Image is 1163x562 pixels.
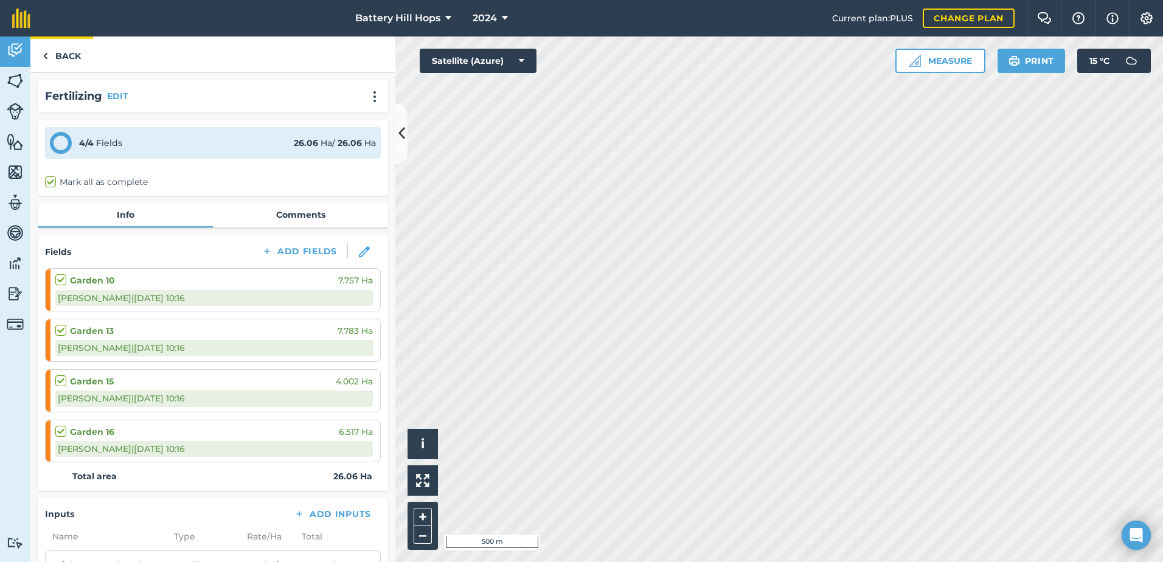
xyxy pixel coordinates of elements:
[420,49,536,73] button: Satellite (Azure)
[338,324,373,338] span: 7.783 Ha
[213,203,388,226] a: Comments
[294,530,322,543] span: Total
[252,243,347,260] button: Add Fields
[45,88,102,105] h2: Fertilizing
[43,49,48,63] img: svg+xml;base64,PHN2ZyB4bWxucz0iaHR0cDovL3d3dy53My5vcmcvMjAwMC9zdmciIHdpZHRoPSI5IiBoZWlnaHQ9IjI0Ii...
[7,103,24,120] img: svg+xml;base64,PD94bWwgdmVyc2lvbj0iMS4wIiBlbmNvZGluZz0idXRmLTgiPz4KPCEtLSBHZW5lcmF0b3I6IEFkb2JlIE...
[895,49,985,73] button: Measure
[79,137,94,148] strong: 4 / 4
[45,176,148,189] label: Mark all as complete
[7,133,24,151] img: svg+xml;base64,PHN2ZyB4bWxucz0iaHR0cDovL3d3dy53My5vcmcvMjAwMC9zdmciIHdpZHRoPSI1NiIgaGVpZ2h0PSI2MC...
[1077,49,1151,73] button: 15 °C
[7,72,24,90] img: svg+xml;base64,PHN2ZyB4bWxucz0iaHR0cDovL3d3dy53My5vcmcvMjAwMC9zdmciIHdpZHRoPSI1NiIgaGVpZ2h0PSI2MC...
[7,285,24,303] img: svg+xml;base64,PD94bWwgdmVyc2lvbj0iMS4wIiBlbmNvZGluZz0idXRmLTgiPz4KPCEtLSBHZW5lcmF0b3I6IEFkb2JlIE...
[355,11,440,26] span: Battery Hill Hops
[1071,12,1086,24] img: A question mark icon
[7,224,24,242] img: svg+xml;base64,PD94bWwgdmVyc2lvbj0iMS4wIiBlbmNvZGluZz0idXRmLTgiPz4KPCEtLSBHZW5lcmF0b3I6IEFkb2JlIE...
[909,55,921,67] img: Ruler icon
[339,425,373,439] span: 6.517 Ha
[832,12,913,25] span: Current plan : PLUS
[72,470,117,483] strong: Total area
[70,425,114,439] strong: Garden 16
[7,193,24,212] img: svg+xml;base64,PD94bWwgdmVyc2lvbj0iMS4wIiBlbmNvZGluZz0idXRmLTgiPz4KPCEtLSBHZW5lcmF0b3I6IEFkb2JlIE...
[1106,11,1119,26] img: svg+xml;base64,PHN2ZyB4bWxucz0iaHR0cDovL3d3dy53My5vcmcvMjAwMC9zdmciIHdpZHRoPSIxNyIgaGVpZ2h0PSIxNy...
[284,505,381,522] button: Add Inputs
[338,137,362,148] strong: 26.06
[336,375,373,388] span: 4.002 Ha
[70,324,114,338] strong: Garden 13
[359,246,370,257] img: svg+xml;base64,PHN2ZyB3aWR0aD0iMTgiIGhlaWdodD0iMTgiIHZpZXdCb3g9IjAgMCAxOCAxOCIgZmlsbD0ibm9uZSIgeG...
[414,508,432,526] button: +
[7,163,24,181] img: svg+xml;base64,PHN2ZyB4bWxucz0iaHR0cDovL3d3dy53My5vcmcvMjAwMC9zdmciIHdpZHRoPSI1NiIgaGVpZ2h0PSI2MC...
[473,11,497,26] span: 2024
[240,530,294,543] span: Rate/ Ha
[1089,49,1109,73] span: 15 ° C
[45,530,167,543] span: Name
[79,136,122,150] div: Fields
[333,470,372,483] strong: 26.06 Ha
[1139,12,1154,24] img: A cog icon
[998,49,1066,73] button: Print
[55,441,373,457] div: [PERSON_NAME] | [DATE] 10:16
[923,9,1015,28] a: Change plan
[294,136,376,150] div: Ha / Ha
[107,89,128,103] button: EDIT
[294,137,318,148] strong: 26.06
[30,36,93,72] a: Back
[55,340,373,356] div: [PERSON_NAME] | [DATE] 10:16
[7,254,24,272] img: svg+xml;base64,PD94bWwgdmVyc2lvbj0iMS4wIiBlbmNvZGluZz0idXRmLTgiPz4KPCEtLSBHZW5lcmF0b3I6IEFkb2JlIE...
[55,290,373,306] div: [PERSON_NAME] | [DATE] 10:16
[1037,12,1052,24] img: Two speech bubbles overlapping with the left bubble in the forefront
[45,245,71,258] h4: Fields
[45,507,74,521] h4: Inputs
[1009,54,1020,68] img: svg+xml;base64,PHN2ZyB4bWxucz0iaHR0cDovL3d3dy53My5vcmcvMjAwMC9zdmciIHdpZHRoPSIxOSIgaGVpZ2h0PSIyNC...
[1119,49,1144,73] img: svg+xml;base64,PD94bWwgdmVyc2lvbj0iMS4wIiBlbmNvZGluZz0idXRmLTgiPz4KPCEtLSBHZW5lcmF0b3I6IEFkb2JlIE...
[70,274,115,287] strong: Garden 10
[421,436,425,451] span: i
[38,203,213,226] a: Info
[70,375,114,388] strong: Garden 15
[167,530,240,543] span: Type
[55,390,373,406] div: [PERSON_NAME] | [DATE] 10:16
[367,91,382,103] img: svg+xml;base64,PHN2ZyB4bWxucz0iaHR0cDovL3d3dy53My5vcmcvMjAwMC9zdmciIHdpZHRoPSIyMCIgaGVpZ2h0PSIyNC...
[1122,521,1151,550] div: Open Intercom Messenger
[7,537,24,549] img: svg+xml;base64,PD94bWwgdmVyc2lvbj0iMS4wIiBlbmNvZGluZz0idXRmLTgiPz4KPCEtLSBHZW5lcmF0b3I6IEFkb2JlIE...
[408,429,438,459] button: i
[7,41,24,60] img: svg+xml;base64,PD94bWwgdmVyc2lvbj0iMS4wIiBlbmNvZGluZz0idXRmLTgiPz4KPCEtLSBHZW5lcmF0b3I6IEFkb2JlIE...
[414,526,432,544] button: –
[338,274,373,287] span: 7.757 Ha
[12,9,30,28] img: fieldmargin Logo
[416,474,429,487] img: Four arrows, one pointing top left, one top right, one bottom right and the last bottom left
[7,316,24,333] img: svg+xml;base64,PD94bWwgdmVyc2lvbj0iMS4wIiBlbmNvZGluZz0idXRmLTgiPz4KPCEtLSBHZW5lcmF0b3I6IEFkb2JlIE...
